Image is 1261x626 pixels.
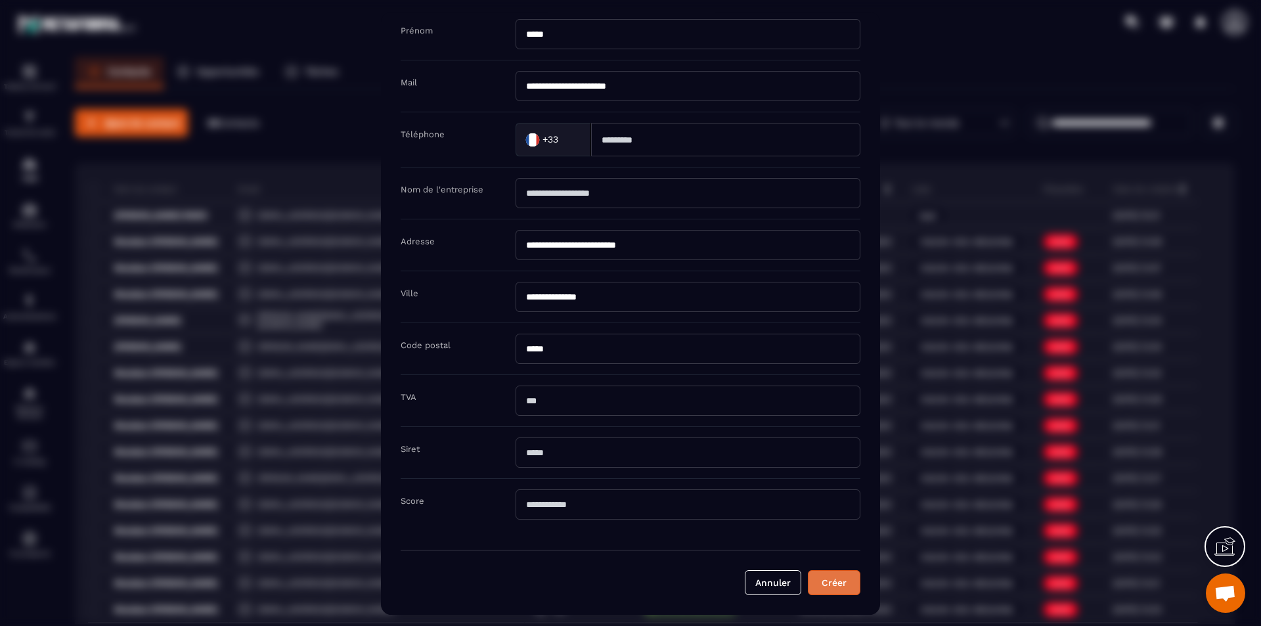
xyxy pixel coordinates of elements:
label: TVA [401,392,416,402]
label: Score [401,496,424,506]
img: Country Flag [520,126,546,152]
button: Créer [808,570,860,595]
div: Search for option [516,123,591,156]
label: Ville [401,288,418,298]
label: Siret [401,444,420,454]
label: Prénom [401,26,433,35]
button: Annuler [745,570,801,595]
span: +33 [542,133,558,146]
a: Ouvrir le chat [1206,573,1245,613]
label: Mail [401,78,417,87]
label: Nom de l'entreprise [401,185,483,194]
label: Code postal [401,340,451,350]
input: Search for option [561,129,577,149]
label: Adresse [401,236,435,246]
label: Téléphone [401,129,445,139]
